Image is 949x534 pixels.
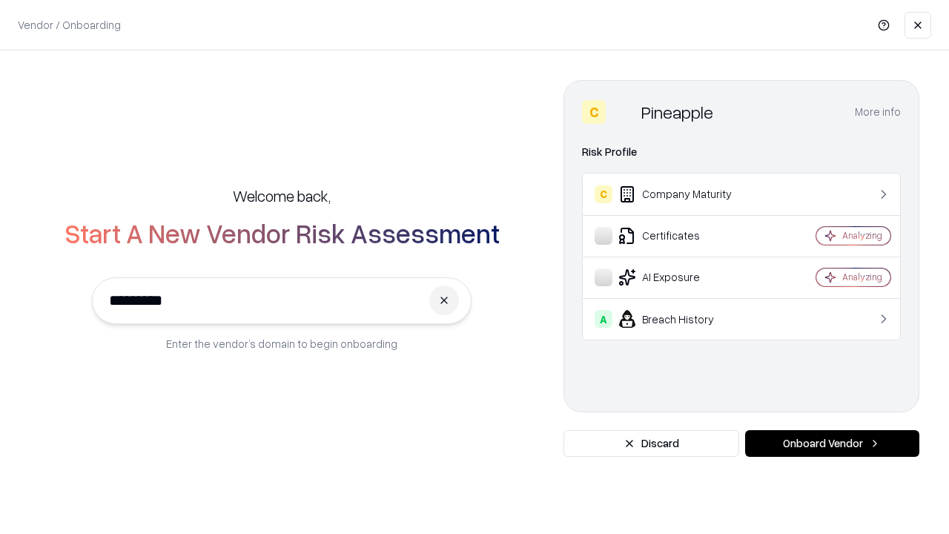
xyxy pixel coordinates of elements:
button: Discard [563,430,739,457]
div: Company Maturity [595,185,772,203]
div: C [582,100,606,124]
button: More info [855,99,901,125]
div: AI Exposure [595,268,772,286]
div: Breach History [595,310,772,328]
div: Analyzing [842,229,882,242]
img: Pineapple [612,100,635,124]
div: Pineapple [641,100,713,124]
div: Risk Profile [582,143,901,161]
div: C [595,185,612,203]
h2: Start A New Vendor Risk Assessment [65,218,500,248]
div: A [595,310,612,328]
p: Vendor / Onboarding [18,17,121,33]
p: Enter the vendor’s domain to begin onboarding [166,336,397,352]
h5: Welcome back, [233,185,331,206]
div: Certificates [595,227,772,245]
div: Analyzing [842,271,882,283]
button: Onboard Vendor [745,430,919,457]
